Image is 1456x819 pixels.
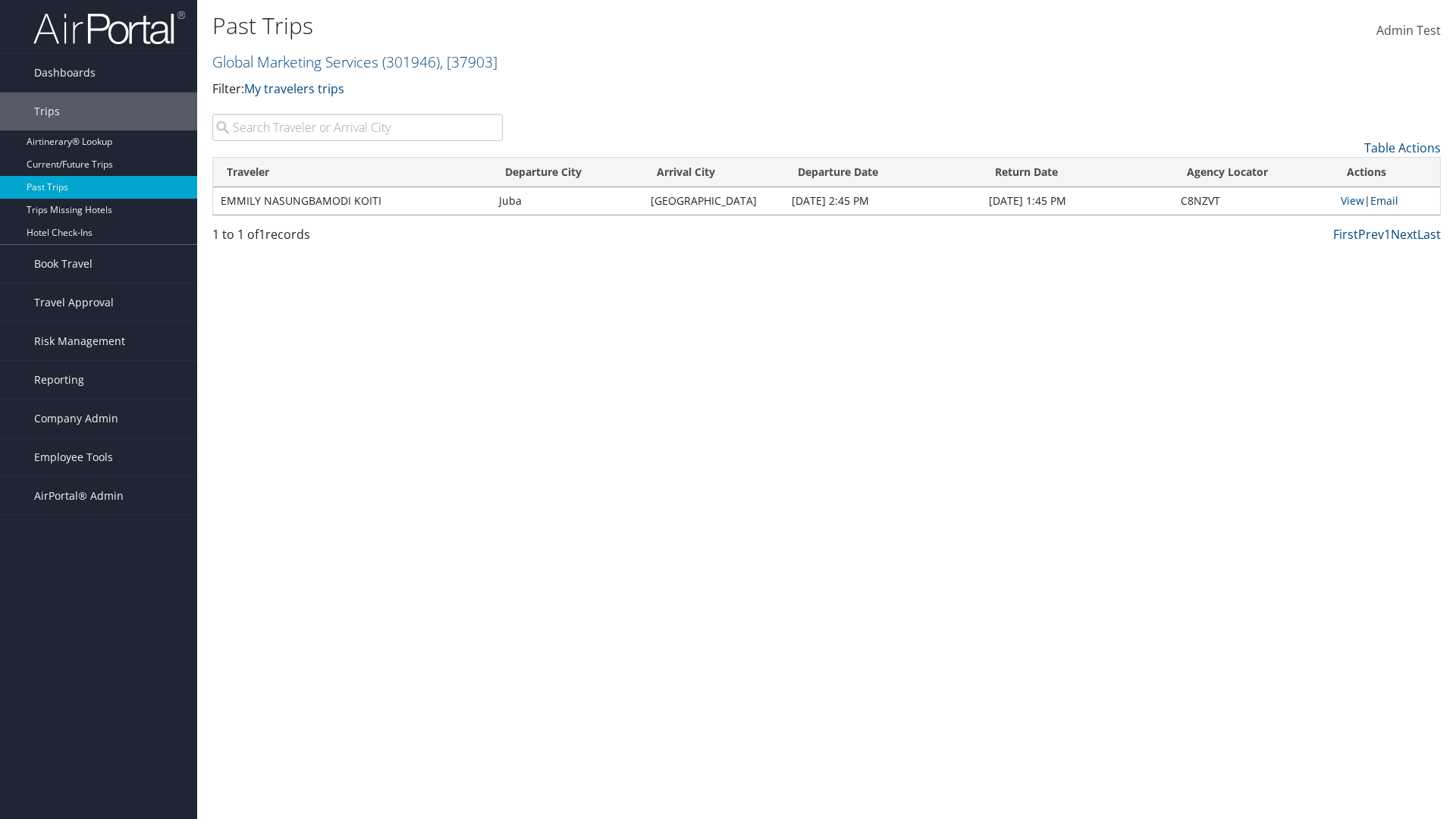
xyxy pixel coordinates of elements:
span: AirPortal® Admin [34,477,124,515]
a: Admin Test [1376,8,1441,55]
span: , [ 37903 ] [440,52,497,72]
span: Travel Approval [34,284,114,322]
td: Juba [491,187,643,215]
a: View [1341,193,1364,208]
td: [GEOGRAPHIC_DATA] [643,187,785,215]
th: Departure Date: activate to sort column ascending [784,158,981,187]
a: Global Marketing Services [212,52,497,72]
span: Company Admin [34,400,118,438]
span: ( 301946 ) [382,52,440,72]
a: Email [1370,193,1398,208]
span: Book Travel [34,245,93,283]
span: Admin Test [1376,22,1441,39]
td: C8NZVT [1173,187,1332,215]
span: Risk Management [34,322,125,360]
span: Employee Tools [34,438,113,476]
span: Reporting [34,361,84,399]
p: Filter: [212,80,1031,99]
td: [DATE] 1:45 PM [981,187,1174,215]
div: 1 to 1 of records [212,225,503,251]
th: Return Date: activate to sort column ascending [981,158,1174,187]
span: 1 [259,226,265,243]
td: [DATE] 2:45 PM [784,187,981,215]
a: Last [1417,226,1441,243]
th: Agency Locator: activate to sort column ascending [1173,158,1332,187]
a: First [1333,226,1358,243]
th: Arrival City: activate to sort column ascending [643,158,785,187]
a: Prev [1358,226,1384,243]
h1: Past Trips [212,10,1031,42]
th: Actions [1333,158,1440,187]
a: Next [1391,226,1417,243]
th: Traveler: activate to sort column ascending [213,158,491,187]
a: My travelers trips [244,80,344,97]
td: EMMILY NASUNGBAMODI KOITI [213,187,491,215]
input: Search Traveler or Arrival City [212,114,503,141]
img: airportal-logo.png [33,10,185,45]
span: Dashboards [34,54,96,92]
th: Departure City: activate to sort column ascending [491,158,643,187]
span: Trips [34,93,60,130]
a: 1 [1384,226,1391,243]
a: Table Actions [1364,140,1441,156]
td: | [1333,187,1440,215]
